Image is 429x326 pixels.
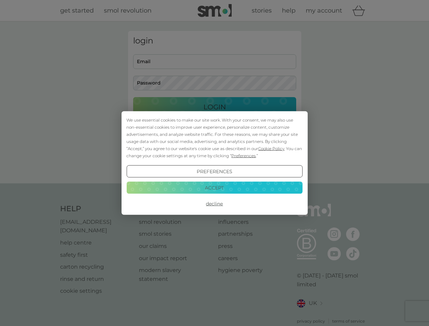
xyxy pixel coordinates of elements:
[121,111,307,215] div: Cookie Consent Prompt
[126,116,302,159] div: We use essential cookies to make our site work. With your consent, we may also use non-essential ...
[126,198,302,210] button: Decline
[126,165,302,178] button: Preferences
[258,146,284,151] span: Cookie Policy
[126,181,302,194] button: Accept
[231,153,256,158] span: Preferences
